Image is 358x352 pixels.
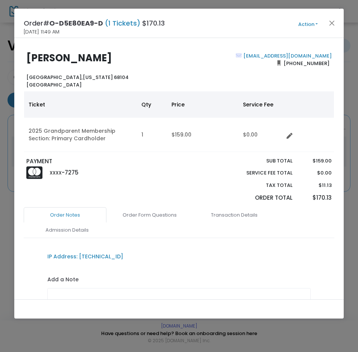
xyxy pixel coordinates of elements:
[26,157,176,166] p: PAYMENT
[242,52,332,59] a: [EMAIL_ADDRESS][DOMAIN_NAME]
[300,157,332,165] p: $159.00
[222,182,293,189] p: Tax Total
[103,18,142,28] span: (1 Tickets)
[26,74,83,81] span: [GEOGRAPHIC_DATA],
[24,28,59,36] span: [DATE] 11:49 AM
[137,118,167,152] td: 1
[222,194,293,202] p: Order Total
[238,118,284,152] td: $0.00
[50,170,62,176] span: XXXX
[193,207,276,223] a: Transaction Details
[222,157,293,165] p: Sub total
[108,207,191,223] a: Order Form Questions
[62,168,79,176] span: -7275
[26,222,108,238] a: Admission Details
[300,182,332,189] p: $11.13
[137,91,167,118] th: Qty
[24,18,165,28] h4: Order# $170.13
[327,18,337,28] button: Close
[26,74,129,88] b: [US_STATE] 68104 [GEOGRAPHIC_DATA]
[24,207,106,223] a: Order Notes
[300,194,332,202] p: $170.13
[167,118,238,152] td: $159.00
[26,51,112,65] b: [PERSON_NAME]
[47,276,79,285] label: Add a Note
[49,18,103,28] span: O-D5E80EA9-D
[281,57,332,69] span: [PHONE_NUMBER]
[222,169,293,177] p: Service Fee Total
[47,253,123,261] div: IP Address: [TECHNICAL_ID]
[285,20,331,29] button: Action
[24,91,334,152] div: Data table
[238,91,284,118] th: Service Fee
[24,118,137,152] td: 2025 Grandparent Membership Section: Primary Cardholder
[300,169,332,177] p: $0.00
[24,91,137,118] th: Ticket
[167,91,238,118] th: Price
